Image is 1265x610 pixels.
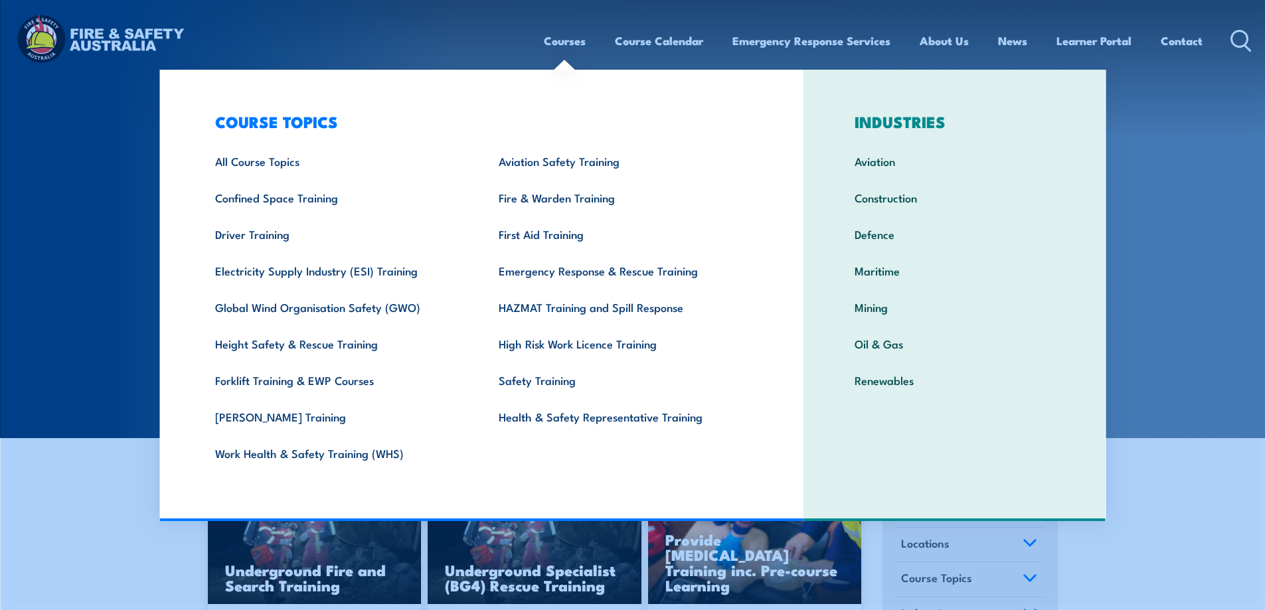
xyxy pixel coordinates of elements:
a: Global Wind Organisation Safety (GWO) [195,289,478,325]
a: Renewables [834,362,1075,398]
a: Forklift Training & EWP Courses [195,362,478,398]
a: Learner Portal [1056,23,1132,58]
a: About Us [920,23,969,58]
span: Locations [901,534,950,552]
a: Construction [834,179,1075,216]
a: News [998,23,1027,58]
a: Height Safety & Rescue Training [195,325,478,362]
span: Course Topics [901,569,972,587]
h3: COURSE TOPICS [195,112,762,131]
a: First Aid Training [478,216,762,252]
h3: Underground Specialist (BG4) Rescue Training [445,562,624,593]
a: Course Topics [895,562,1043,597]
a: Locations [895,528,1043,562]
a: Aviation Safety Training [478,143,762,179]
a: All Course Topics [195,143,478,179]
a: Aviation [834,143,1075,179]
img: Low Voltage Rescue and Provide CPR [648,485,862,605]
a: Underground Specialist (BG4) Rescue Training [428,485,641,605]
a: Work Health & Safety Training (WHS) [195,435,478,471]
a: Confined Space Training [195,179,478,216]
a: Course Calendar [615,23,703,58]
a: Emergency Response & Rescue Training [478,252,762,289]
a: High Risk Work Licence Training [478,325,762,362]
a: Defence [834,216,1075,252]
a: Emergency Response Services [732,23,890,58]
a: HAZMAT Training and Spill Response [478,289,762,325]
a: Mining [834,289,1075,325]
h3: Underground Fire and Search Training [225,562,404,593]
a: Health & Safety Representative Training [478,398,762,435]
a: Provide [MEDICAL_DATA] Training inc. Pre-course Learning [648,485,862,605]
a: Safety Training [478,362,762,398]
a: Courses [544,23,586,58]
a: [PERSON_NAME] Training [195,398,478,435]
a: Contact [1161,23,1203,58]
h3: Provide [MEDICAL_DATA] Training inc. Pre-course Learning [665,532,845,593]
img: Underground mine rescue [208,485,422,605]
a: Oil & Gas [834,325,1075,362]
a: Maritime [834,252,1075,289]
a: Driver Training [195,216,478,252]
h3: INDUSTRIES [834,112,1075,131]
a: Electricity Supply Industry (ESI) Training [195,252,478,289]
a: Fire & Warden Training [478,179,762,216]
img: Underground mine rescue [428,485,641,605]
a: Underground Fire and Search Training [208,485,422,605]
